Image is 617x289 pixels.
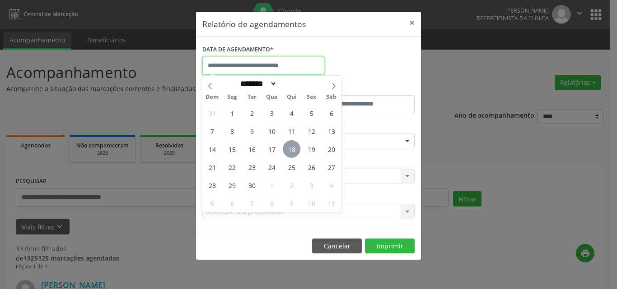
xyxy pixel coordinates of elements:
[262,94,282,100] span: Qua
[263,122,280,140] span: Setembro 10, 2025
[263,140,280,158] span: Setembro 17, 2025
[203,194,221,212] span: Outubro 5, 2025
[263,176,280,194] span: Outubro 1, 2025
[283,122,300,140] span: Setembro 11, 2025
[222,94,242,100] span: Seg
[302,94,322,100] span: Sex
[223,158,241,176] span: Setembro 22, 2025
[322,94,341,100] span: Sáb
[323,122,340,140] span: Setembro 13, 2025
[323,176,340,194] span: Outubro 4, 2025
[223,122,241,140] span: Setembro 8, 2025
[283,194,300,212] span: Outubro 9, 2025
[303,194,320,212] span: Outubro 10, 2025
[203,176,221,194] span: Setembro 28, 2025
[243,140,261,158] span: Setembro 16, 2025
[203,140,221,158] span: Setembro 14, 2025
[303,104,320,122] span: Setembro 5, 2025
[203,104,221,122] span: Agosto 31, 2025
[243,194,261,212] span: Outubro 7, 2025
[311,81,415,95] label: ATÉ
[303,122,320,140] span: Setembro 12, 2025
[312,239,362,254] button: Cancelar
[283,140,300,158] span: Setembro 18, 2025
[283,176,300,194] span: Outubro 2, 2025
[237,79,277,88] select: Month
[243,122,261,140] span: Setembro 9, 2025
[202,18,306,30] h5: Relatório de agendamentos
[243,176,261,194] span: Setembro 30, 2025
[263,194,280,212] span: Outubro 8, 2025
[277,79,307,88] input: Year
[243,158,261,176] span: Setembro 23, 2025
[303,158,320,176] span: Setembro 26, 2025
[283,104,300,122] span: Setembro 4, 2025
[202,43,273,57] label: DATA DE AGENDAMENTO
[323,104,340,122] span: Setembro 6, 2025
[223,104,241,122] span: Setembro 1, 2025
[223,140,241,158] span: Setembro 15, 2025
[223,194,241,212] span: Outubro 6, 2025
[203,122,221,140] span: Setembro 7, 2025
[243,104,261,122] span: Setembro 2, 2025
[403,12,421,34] button: Close
[323,158,340,176] span: Setembro 27, 2025
[303,140,320,158] span: Setembro 19, 2025
[263,104,280,122] span: Setembro 3, 2025
[223,176,241,194] span: Setembro 29, 2025
[263,158,280,176] span: Setembro 24, 2025
[323,140,340,158] span: Setembro 20, 2025
[323,194,340,212] span: Outubro 11, 2025
[365,239,415,254] button: Imprimir
[282,94,302,100] span: Qui
[303,176,320,194] span: Outubro 3, 2025
[203,158,221,176] span: Setembro 21, 2025
[202,94,222,100] span: Dom
[242,94,262,100] span: Ter
[283,158,300,176] span: Setembro 25, 2025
